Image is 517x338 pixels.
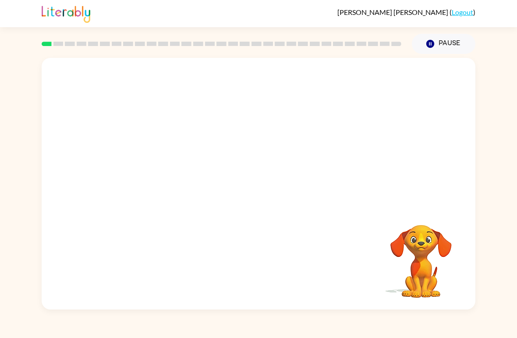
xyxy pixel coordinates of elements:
span: [PERSON_NAME] [PERSON_NAME] [337,8,450,16]
button: Pause [412,34,475,54]
a: Logout [452,8,473,16]
video: Your browser must support playing .mp4 files to use Literably. Please try using another browser. [377,211,465,299]
img: Literably [42,4,90,23]
div: ( ) [337,8,475,16]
